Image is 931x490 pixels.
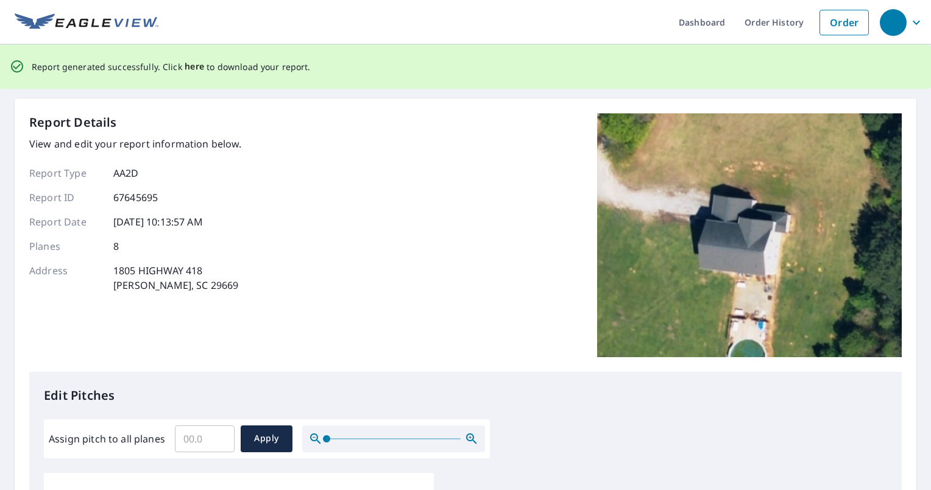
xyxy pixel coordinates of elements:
p: Edit Pitches [44,386,887,405]
p: Address [29,263,102,293]
img: Top image [597,113,902,357]
p: [DATE] 10:13:57 AM [113,215,203,229]
input: 00.0 [175,422,235,456]
p: 8 [113,239,119,254]
a: Order [819,10,869,35]
img: EV Logo [15,13,158,32]
p: View and edit your report information below. [29,137,242,151]
span: Apply [250,431,283,446]
button: Apply [241,425,292,452]
p: Report ID [29,190,102,205]
button: here [185,59,205,74]
p: Report Type [29,166,102,180]
label: Assign pitch to all planes [49,431,165,446]
p: AA2D [113,166,139,180]
p: Report Date [29,215,102,229]
p: 1805 HIGHWAY 418 [PERSON_NAME], SC 29669 [113,263,238,293]
p: Report generated successfully. Click to download your report. [32,59,311,74]
p: Report Details [29,113,117,132]
p: Planes [29,239,102,254]
p: 67645695 [113,190,158,205]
